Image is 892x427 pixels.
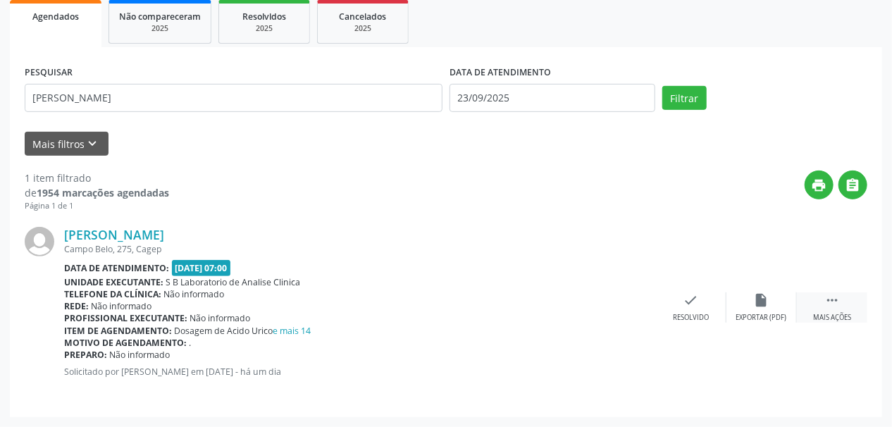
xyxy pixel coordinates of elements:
[673,313,709,323] div: Resolvido
[25,84,442,112] input: Nome, CNS
[166,276,301,288] span: S B Laboratorio de Analise Clinica
[175,325,311,337] span: Dosagem de Acido Urico
[25,200,169,212] div: Página 1 de 1
[242,11,286,23] span: Resolvidos
[838,171,867,199] button: 
[64,325,172,337] b: Item de agendamento:
[164,288,225,300] span: Não informado
[450,62,551,84] label: DATA DE ATENDIMENTO
[662,86,707,110] button: Filtrar
[229,23,299,34] div: 2025
[32,11,79,23] span: Agendados
[754,292,769,308] i: insert_drive_file
[37,186,169,199] strong: 1954 marcações agendadas
[119,23,201,34] div: 2025
[172,260,231,276] span: [DATE] 07:00
[805,171,834,199] button: print
[64,300,89,312] b: Rede:
[64,276,163,288] b: Unidade executante:
[813,313,851,323] div: Mais ações
[64,349,107,361] b: Preparo:
[64,366,656,378] p: Solicitado por [PERSON_NAME] em [DATE] - há um dia
[92,300,152,312] span: Não informado
[25,227,54,256] img: img
[25,185,169,200] div: de
[110,349,171,361] span: Não informado
[824,292,840,308] i: 
[64,312,187,324] b: Profissional executante:
[25,62,73,84] label: PESQUISAR
[64,288,161,300] b: Telefone da clínica:
[812,178,827,193] i: print
[340,11,387,23] span: Cancelados
[85,136,101,151] i: keyboard_arrow_down
[683,292,699,308] i: check
[190,337,192,349] span: .
[25,171,169,185] div: 1 item filtrado
[273,325,311,337] a: e mais 14
[190,312,251,324] span: Não informado
[64,262,169,274] b: Data de atendimento:
[64,243,656,255] div: Campo Belo, 275, Cagep
[25,132,109,156] button: Mais filtroskeyboard_arrow_down
[736,313,787,323] div: Exportar (PDF)
[450,84,655,112] input: Selecione um intervalo
[328,23,398,34] div: 2025
[64,337,187,349] b: Motivo de agendamento:
[64,227,164,242] a: [PERSON_NAME]
[119,11,201,23] span: Não compareceram
[845,178,861,193] i: 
